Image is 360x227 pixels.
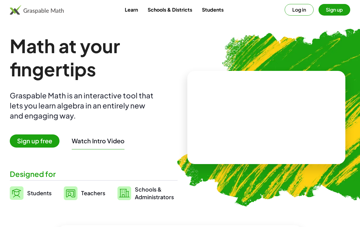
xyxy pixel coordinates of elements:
span: Sign up free [10,134,59,148]
img: svg%3e [64,186,77,200]
a: Learn [120,4,143,15]
span: Teachers [81,189,105,196]
div: Designed for [10,169,178,179]
a: Students [197,4,229,15]
span: Schools & Administrators [135,185,174,201]
a: Students [10,185,52,201]
div: Graspable Math is an interactive tool that lets you learn algebra in an entirely new and engaging... [10,90,156,121]
button: Watch Intro Video [72,137,124,145]
img: svg%3e [117,186,131,200]
a: Schools & Districts [143,4,197,15]
button: Log in [285,4,314,16]
span: Students [27,189,52,196]
button: Sign up [319,4,350,16]
a: Schools &Administrators [117,185,174,201]
a: Teachers [64,185,105,201]
img: svg%3e [10,186,23,200]
video: What is this? This is dynamic math notation. Dynamic math notation plays a central role in how Gr... [221,94,312,140]
h1: Math at your fingertips [10,34,178,81]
